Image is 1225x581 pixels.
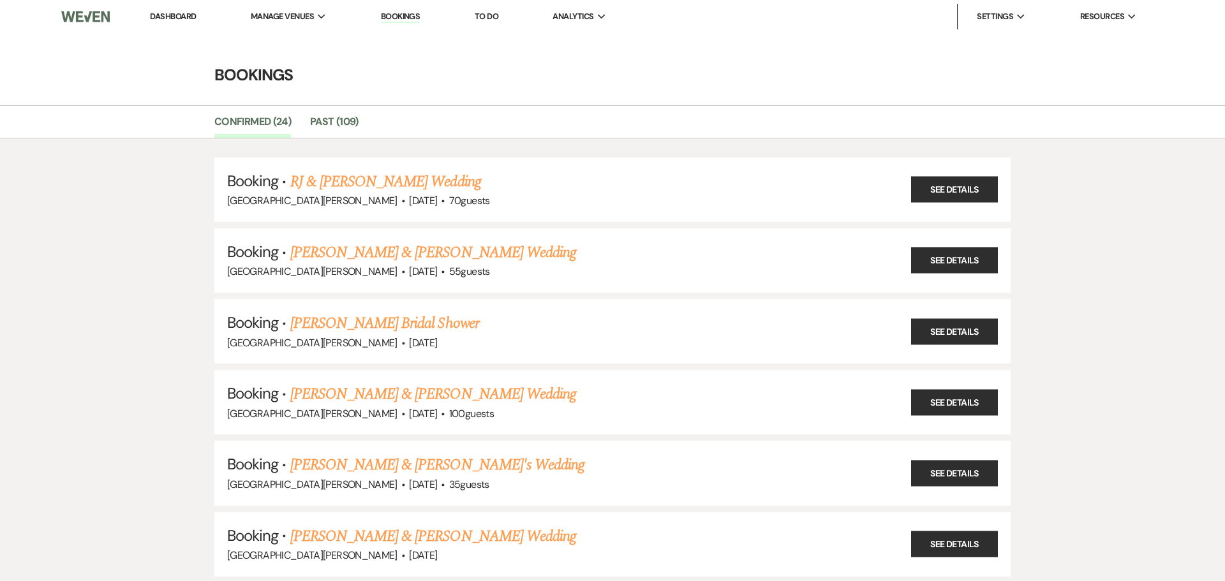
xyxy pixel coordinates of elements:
span: Booking [227,313,278,332]
span: Booking [227,383,278,403]
a: RJ & [PERSON_NAME] Wedding [290,170,481,193]
span: [GEOGRAPHIC_DATA][PERSON_NAME] [227,336,397,349]
a: See Details [911,531,998,557]
span: [DATE] [409,336,437,349]
a: See Details [911,389,998,415]
a: Confirmed (24) [214,114,291,138]
span: Resources [1080,10,1124,23]
span: Manage Venues [251,10,314,23]
span: [GEOGRAPHIC_DATA][PERSON_NAME] [227,407,397,420]
a: [PERSON_NAME] & [PERSON_NAME] Wedding [290,525,576,548]
a: [PERSON_NAME] & [PERSON_NAME] Wedding [290,241,576,264]
span: [DATE] [409,407,437,420]
a: See Details [911,247,998,274]
span: Booking [227,242,278,261]
span: Booking [227,526,278,545]
a: Past (109) [310,114,359,138]
span: [DATE] [409,265,437,278]
span: [DATE] [409,194,437,207]
img: Weven Logo [61,3,110,30]
span: [DATE] [409,548,437,562]
span: 70 guests [449,194,490,207]
a: See Details [911,177,998,203]
span: Booking [227,454,278,474]
span: [GEOGRAPHIC_DATA][PERSON_NAME] [227,478,397,491]
h4: Bookings [153,64,1072,86]
span: Settings [977,10,1013,23]
span: 55 guests [449,265,490,278]
span: Analytics [553,10,593,23]
a: See Details [911,460,998,486]
span: Booking [227,171,278,191]
a: To Do [475,11,498,22]
a: Dashboard [150,11,196,22]
span: 35 guests [449,478,489,491]
a: See Details [911,318,998,344]
a: Bookings [381,11,420,23]
span: [GEOGRAPHIC_DATA][PERSON_NAME] [227,548,397,562]
span: [GEOGRAPHIC_DATA][PERSON_NAME] [227,194,397,207]
span: [GEOGRAPHIC_DATA][PERSON_NAME] [227,265,397,278]
a: [PERSON_NAME] & [PERSON_NAME] Wedding [290,383,576,406]
a: [PERSON_NAME] Bridal Shower [290,312,479,335]
a: [PERSON_NAME] & [PERSON_NAME]'s Wedding [290,453,585,476]
span: [DATE] [409,478,437,491]
span: 100 guests [449,407,494,420]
